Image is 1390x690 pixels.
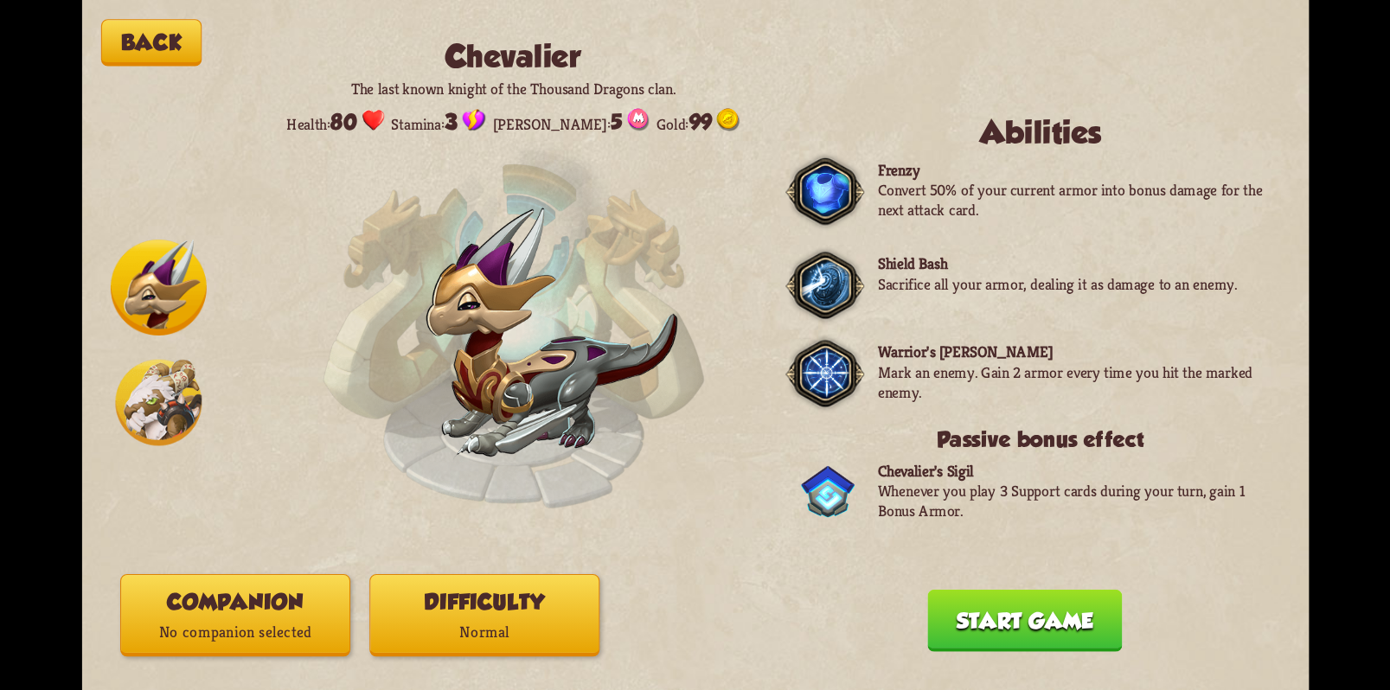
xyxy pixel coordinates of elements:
[283,79,743,99] p: The last known knight of the Thousand Dragons clan.
[785,246,864,326] img: Dark_Frame.png
[785,151,864,232] img: Dark_Frame.png
[369,574,599,656] button: DifficultyNormal
[877,274,1237,294] p: Sacrifice all your armor, dealing it as damage to an enemy.
[927,590,1122,652] button: Start game
[877,180,1279,220] p: Convert 50% of your current armor into bonus damage for the next attack card.
[877,342,1279,362] p: Warrior's [PERSON_NAME]
[286,108,384,134] div: Health:
[877,362,1279,403] p: Mark an enemy. Gain 2 armor every time you hit the marked enemy.
[877,461,1279,481] p: Chevalier's Sigil
[121,617,349,648] p: No companion selected
[610,109,621,134] span: 5
[426,208,677,461] img: Chevalier_Dragon.png
[656,108,739,134] div: Gold:
[689,109,712,134] span: 99
[626,108,649,131] img: Mana_Points.png
[283,38,743,73] h2: Chevalier
[330,109,356,134] span: 80
[120,574,350,656] button: CompanionNo companion selected
[716,108,740,131] img: Gold.png
[877,481,1279,521] p: Whenever you play 3 Support cards during your turn, gain 1 Bonus Armor.
[321,134,704,517] img: Enchantment_Altar.png
[445,109,457,134] span: 3
[492,108,649,134] div: [PERSON_NAME]:
[877,254,1237,274] p: Shield Bash
[426,209,676,460] img: Chevalier_Dragon.png
[785,334,864,414] img: Dark_Frame.png
[462,108,485,131] img: Stamina_Icon.png
[361,108,384,131] img: Heart.png
[800,426,1279,451] h3: Passive bonus effect
[115,360,202,446] img: Barbarian_Dragon_Icon.png
[110,240,206,335] img: Chevalier_Dragon_Icon.png
[800,466,854,518] img: ChevalierSigil.png
[100,19,201,66] button: Back
[800,115,1279,150] h2: Abilities
[370,617,599,648] p: Normal
[877,160,1279,180] p: Frenzy
[391,108,485,134] div: Stamina:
